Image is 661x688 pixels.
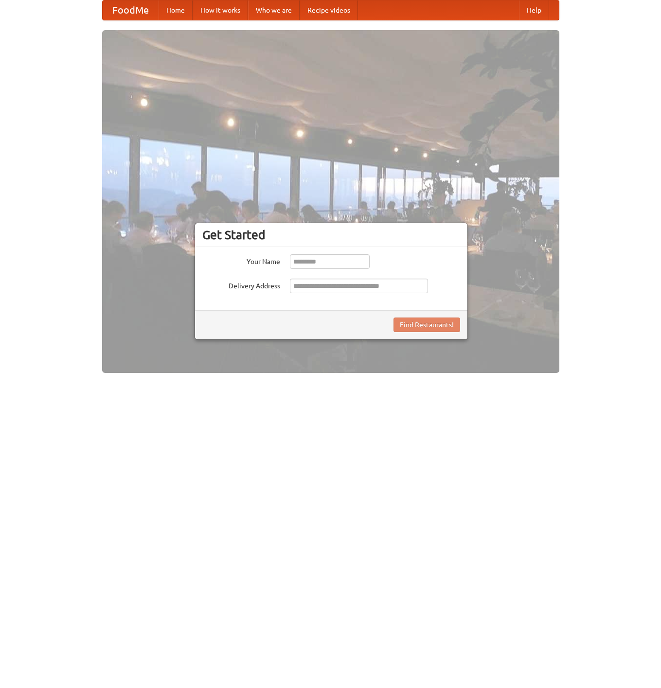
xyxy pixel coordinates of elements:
[519,0,549,20] a: Help
[202,228,460,242] h3: Get Started
[202,254,280,266] label: Your Name
[103,0,159,20] a: FoodMe
[393,318,460,332] button: Find Restaurants!
[300,0,358,20] a: Recipe videos
[193,0,248,20] a: How it works
[159,0,193,20] a: Home
[248,0,300,20] a: Who we are
[202,279,280,291] label: Delivery Address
